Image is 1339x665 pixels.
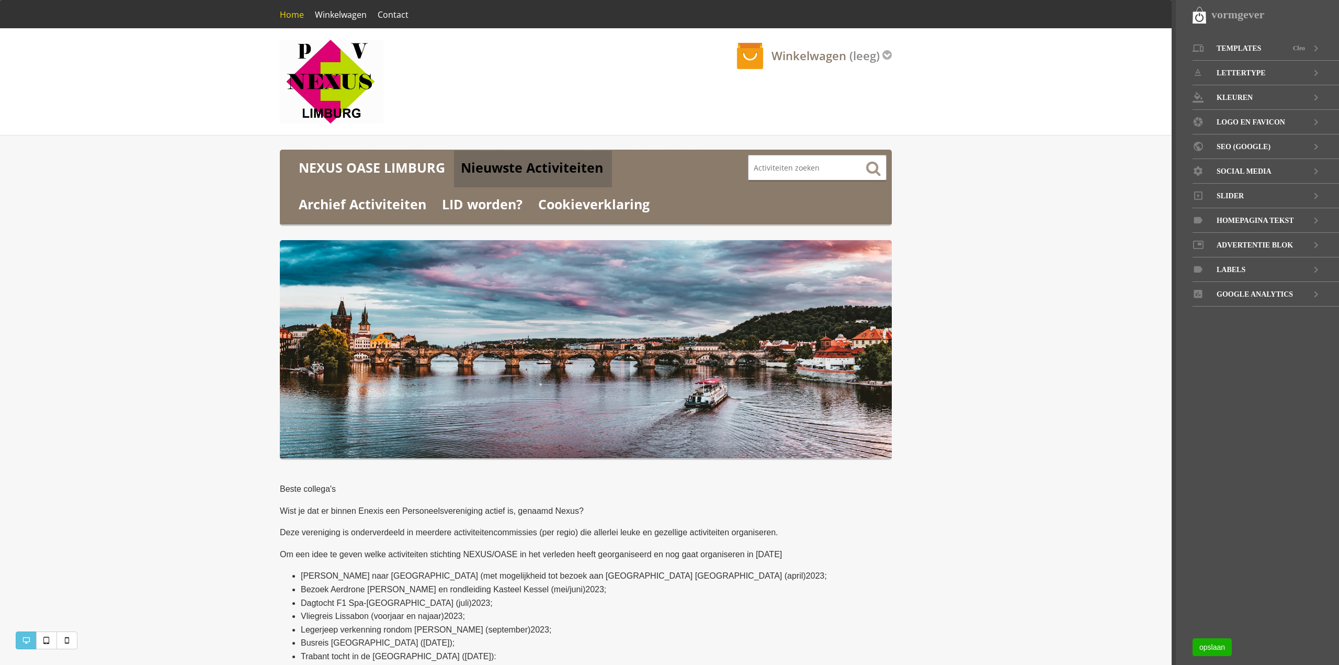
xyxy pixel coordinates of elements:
a: Slider [1193,184,1339,208]
input: Activiteiten zoeken [748,155,859,180]
a: GOOGLE ANALYTICS [1193,282,1339,307]
a: LABELS [1193,257,1339,282]
span: KLEUREN [1217,85,1253,110]
span: Social media [1217,159,1272,184]
li: [PERSON_NAME] naar [GEOGRAPHIC_DATA] (met mogelijkheid tot bezoek aan [GEOGRAPHIC_DATA] [GEOGRAPH... [301,569,892,583]
a: Winkelwagen [315,9,378,20]
a: Home [280,9,315,20]
span: Winkelwagen [771,48,846,63]
li: Vliegreis Lissabon (voorjaar en najaar)2023; [301,610,892,623]
li: Busreis [GEOGRAPHIC_DATA] ([DATE]); [301,636,892,650]
a: LOGO EN FAVICON [1193,110,1339,134]
span: LOGO EN FAVICON [1217,110,1285,134]
p: Deze vereniging is onderverdeeld in meerdere activiteitencommissies (per regio) die allerlei leuk... [280,526,892,539]
a: SEO (GOOGLE) [1193,134,1339,159]
li: Legerjeep verkenning rondom [PERSON_NAME] (september)2023; [301,623,892,637]
span: Homepagina tekst [1217,208,1294,233]
a: LID worden? [435,187,531,224]
span: Templates [1217,36,1261,61]
span: LETTERTYPE [1217,61,1266,85]
span: GOOGLE ANALYTICS [1217,282,1293,307]
li: Bezoek Aerdrone [PERSON_NAME] en rondleiding Kasteel Kessel (mei/juni)2023; [301,583,892,596]
a: Nieuwste Activiteiten [454,151,612,187]
img: Stichting Nexus [280,40,383,123]
a: KLEUREN [1193,85,1339,110]
a: Templates Cleo [1193,36,1339,61]
p: Wist je dat er binnen Enexis een Personeelsvereniging actief is, genaamd Nexus? [280,504,892,518]
a: Winkelwagen (leeg) [736,40,892,72]
p: Beste collega's [280,482,892,496]
a: Social media [1193,159,1339,184]
a: Desktop [16,632,37,649]
span: Winkelwagen [315,9,367,20]
span: Advertentie blok [1217,233,1293,257]
a: Tablet [36,632,57,649]
li: Dagtocht F1 Spa-[GEOGRAPHIC_DATA] (juli)2023; [301,596,892,610]
a: opslaan [1193,638,1232,656]
a: LETTERTYPE [1193,61,1339,85]
a: Archief Activiteiten [292,187,435,224]
a: Contact [378,9,419,20]
img: praag.jpg [280,240,892,460]
span: Slider [1217,184,1244,208]
p: Om een idee te geven welke activiteiten stichting NEXUS/OASE in het verleden heeft georganiseerd ... [280,548,892,561]
a: Homepagina tekst [1193,208,1339,233]
span: (leeg) [849,48,880,63]
a: Mobile [56,632,77,649]
span: Home [280,9,304,20]
span: LABELS [1217,257,1245,282]
a: Advertentie blok [1193,233,1339,257]
span: Cleo [1293,36,1305,61]
span: Contact [378,9,408,20]
li: Trabant tocht in de [GEOGRAPHIC_DATA] ([DATE]): [301,650,892,663]
a: NEXUS OASE LIMBURG [292,151,454,187]
strong: vormgever [1211,8,1264,21]
span: SEO (GOOGLE) [1217,134,1270,159]
a: Cookieverklaring [531,187,659,224]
